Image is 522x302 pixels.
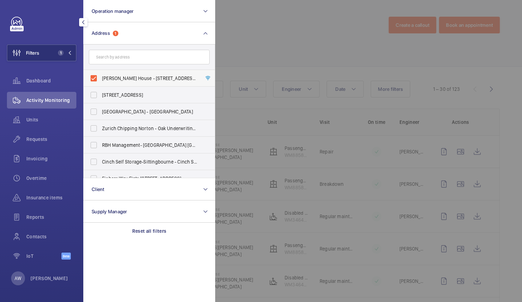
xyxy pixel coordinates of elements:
span: Dashboard [26,77,76,84]
button: Filters1 [7,45,76,61]
span: Invoicing [26,155,76,162]
span: Contacts [26,233,76,240]
p: AW [15,275,21,282]
span: Reports [26,214,76,221]
span: Beta [61,253,71,260]
span: Filters [26,49,39,56]
span: Activity Monitoring [26,97,76,104]
span: 1 [58,50,64,56]
span: Overtime [26,175,76,182]
p: [PERSON_NAME] [31,275,68,282]
span: Requests [26,136,76,143]
span: Units [26,116,76,123]
span: Insurance items [26,194,76,201]
span: IoT [26,253,61,260]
